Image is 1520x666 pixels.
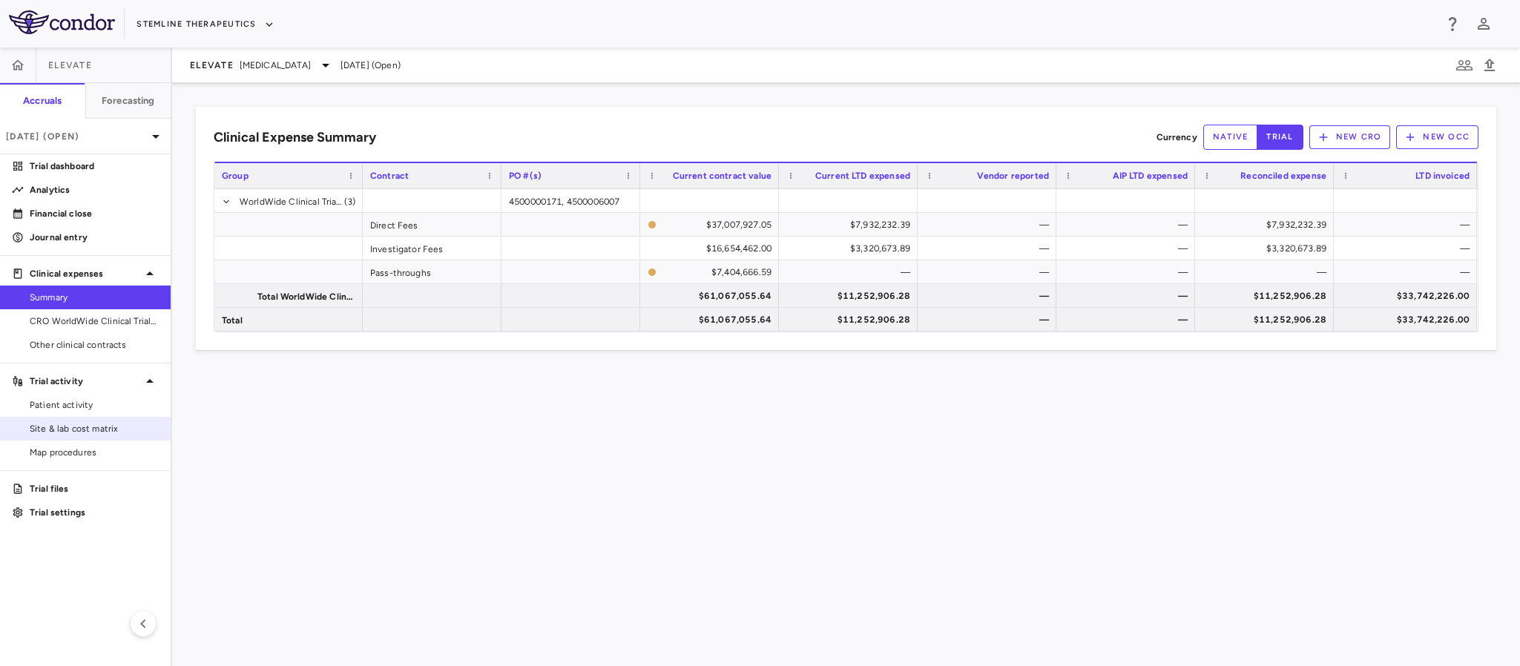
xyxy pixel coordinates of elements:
span: Contract [370,171,409,181]
div: $61,067,055.64 [654,308,771,332]
div: — [1070,213,1188,237]
button: New CRO [1309,125,1391,149]
span: AIP LTD expensed [1113,171,1188,181]
div: — [792,260,910,284]
div: Direct Fees [363,213,501,236]
div: — [931,260,1049,284]
span: [DATE] (Open) [340,59,401,72]
span: Map procedures [30,446,159,459]
span: Current contract value [673,171,771,181]
span: WorldWide Clinical Trials, Inc. [240,190,343,214]
div: $11,252,906.28 [1208,308,1326,332]
p: Trial activity [30,375,141,388]
div: — [1070,260,1188,284]
span: LTD invoiced [1415,171,1470,181]
div: — [931,237,1049,260]
p: Currency [1157,131,1197,144]
span: The contract record and uploaded budget values do not match. Please review the contract record an... [648,214,771,235]
p: Financial close [30,207,159,220]
div: $3,320,673.89 [792,237,910,260]
span: ELEVATE [190,59,234,71]
div: $61,067,055.64 [654,284,771,308]
div: Pass-throughs [363,260,501,283]
span: Total WorldWide Clinical Trials, Inc. [257,285,354,309]
div: — [1347,237,1470,260]
button: trial [1257,125,1303,150]
div: — [1208,260,1326,284]
span: Patient activity [30,398,159,412]
span: (3) [344,190,355,214]
div: — [1347,213,1470,237]
div: $7,932,232.39 [792,213,910,237]
p: Trial files [30,482,159,495]
h6: Accruals [23,94,62,108]
span: PO #(s) [509,171,542,181]
div: — [1347,260,1470,284]
span: Other clinical contracts [30,338,159,352]
span: [MEDICAL_DATA] [240,59,311,72]
p: Trial settings [30,506,159,519]
h6: Forecasting [102,94,155,108]
div: — [931,308,1049,332]
div: Investigator Fees [363,237,501,260]
div: $37,007,927.05 [662,213,771,237]
div: $7,932,232.39 [1208,213,1326,237]
div: 4500000171, 4500006007 [501,189,640,212]
button: New OCC [1396,125,1478,149]
div: $11,252,906.28 [1208,284,1326,308]
button: native [1203,125,1258,150]
span: Summary [30,291,159,304]
div: — [931,284,1049,308]
p: Journal entry [30,231,159,244]
span: Site & lab cost matrix [30,422,159,435]
p: [DATE] (Open) [6,130,147,143]
span: Current LTD expensed [815,171,910,181]
p: Trial dashboard [30,159,159,173]
img: logo-full-BYUhSk78.svg [9,10,115,34]
div: $7,404,666.59 [662,260,771,284]
p: Analytics [30,183,159,197]
span: CRO WorldWide Clinical Trials, Inc. [30,314,159,328]
h6: Clinical Expense Summary [214,128,376,148]
div: — [1070,284,1188,308]
div: $33,742,226.00 [1347,308,1470,332]
span: Vendor reported [977,171,1049,181]
div: — [1070,308,1188,332]
div: $33,742,226.00 [1347,284,1470,308]
div: — [931,213,1049,237]
span: Total [222,309,243,332]
button: Stemline Therapeutics [136,13,274,36]
p: Clinical expenses [30,267,141,280]
div: — [1070,237,1188,260]
span: ELEVATE [48,59,92,71]
div: $11,252,906.28 [792,284,910,308]
span: Group [222,171,249,181]
span: The contract record and uploaded budget values do not match. Please review the contract record an... [648,261,771,283]
div: $11,252,906.28 [792,308,910,332]
div: $3,320,673.89 [1208,237,1326,260]
div: $16,654,462.00 [654,237,771,260]
span: Reconciled expense [1240,171,1326,181]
